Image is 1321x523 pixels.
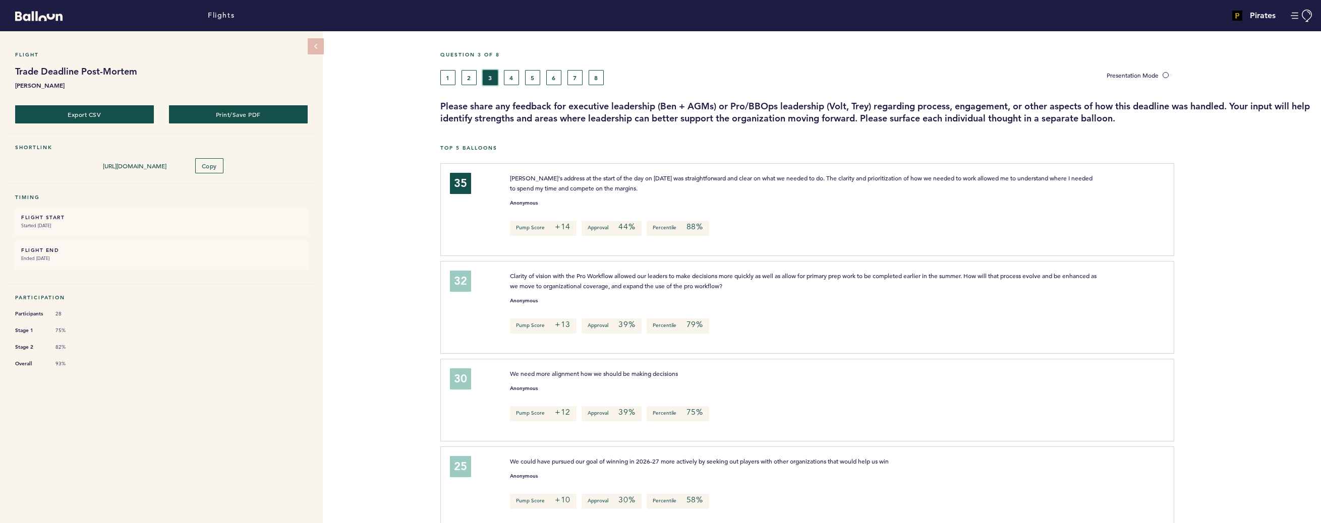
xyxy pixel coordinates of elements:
[1250,10,1276,22] h4: Pirates
[15,51,308,58] h5: Flight
[510,174,1094,192] span: [PERSON_NAME]'s address at the start of the day on [DATE] was straightforward and clear on what w...
[1107,71,1159,79] span: Presentation Mode
[21,221,302,231] small: Started [DATE]
[169,105,308,123] button: Print/Save PDF
[510,369,678,377] span: We need more alignment how we should be making decisions
[510,457,889,465] span: We could have pursued our goal of winning in 2026-27 more actively by seeking out players with ot...
[55,327,86,334] span: 75%
[589,70,604,85] button: 8
[21,247,302,253] h6: FLIGHT END
[450,271,471,292] div: 32
[55,310,86,317] span: 28
[647,318,709,334] p: Percentile
[618,407,635,417] em: 39%
[510,386,538,391] small: Anonymous
[440,145,1313,151] h5: Top 5 Balloons
[582,494,641,509] p: Approval
[567,70,583,85] button: 7
[15,194,308,201] h5: Timing
[686,222,703,232] em: 88%
[8,10,63,21] a: Balloon
[647,221,709,236] p: Percentile
[510,318,577,334] p: Pump Score
[510,221,577,236] p: Pump Score
[582,221,641,236] p: Approval
[450,456,471,477] div: 25
[15,342,45,352] span: Stage 2
[510,406,577,421] p: Pump Score
[555,222,570,232] em: +14
[483,70,498,85] button: 3
[55,360,86,367] span: 93%
[555,319,570,330] em: +13
[15,294,308,301] h5: Participation
[1291,10,1313,22] button: Manage Account
[582,318,641,334] p: Approval
[504,70,519,85] button: 4
[440,51,1313,58] h5: Question 3 of 8
[202,162,217,170] span: Copy
[15,105,154,123] button: Export CSV
[555,407,570,417] em: +12
[55,344,86,351] span: 82%
[647,406,709,421] p: Percentile
[15,80,308,90] b: [PERSON_NAME]
[525,70,540,85] button: 5
[440,100,1313,124] h3: Please share any feedback for executive leadership (Ben + AGMs) or Pro/BBOps leadership (Volt, Tr...
[510,272,1098,290] span: Clarity of vision with the Pro Workflow allowed our leaders to make decisions more quickly as wel...
[15,359,45,369] span: Overall
[21,253,302,264] small: Ended [DATE]
[15,325,45,336] span: Stage 1
[510,474,538,479] small: Anonymous
[195,158,223,173] button: Copy
[15,66,308,78] h1: Trade Deadline Post-Mortem
[618,319,635,330] em: 39%
[15,144,308,151] h5: Shortlink
[546,70,561,85] button: 6
[618,495,635,505] em: 30%
[450,368,471,389] div: 30
[686,495,703,505] em: 58%
[686,407,703,417] em: 75%
[15,11,63,21] svg: Balloon
[647,494,709,509] p: Percentile
[462,70,477,85] button: 2
[510,201,538,206] small: Anonymous
[686,319,703,330] em: 79%
[208,10,235,21] a: Flights
[510,494,577,509] p: Pump Score
[450,173,471,194] div: 35
[440,70,455,85] button: 1
[618,222,635,232] em: 44%
[510,298,538,303] small: Anonymous
[555,495,570,505] em: +10
[582,406,641,421] p: Approval
[21,214,302,221] h6: FLIGHT START
[15,309,45,319] span: Participants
